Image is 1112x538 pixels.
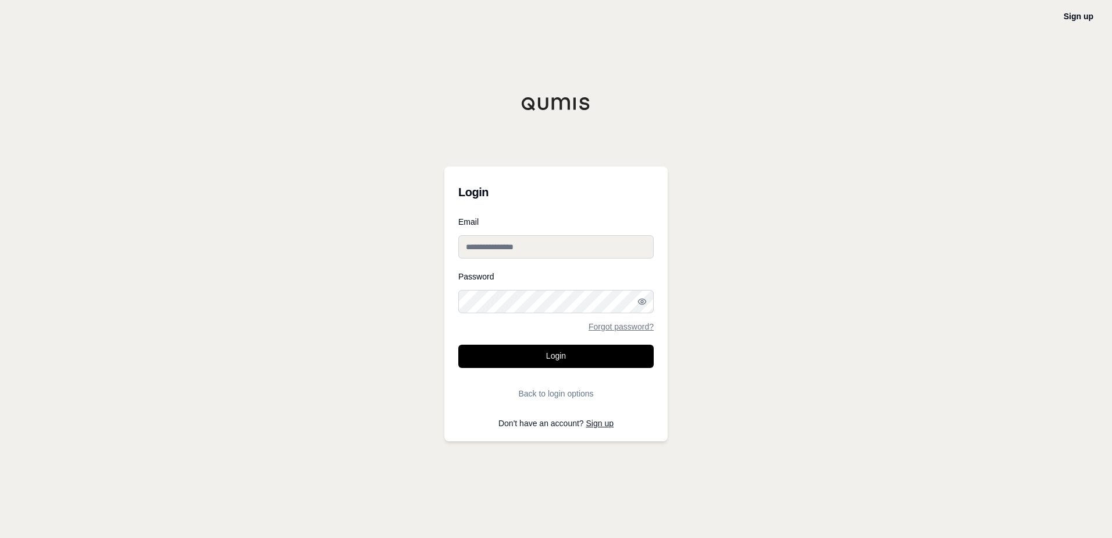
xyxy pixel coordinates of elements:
[458,180,654,204] h3: Login
[589,323,654,331] a: Forgot password?
[1064,12,1093,21] a: Sign up
[458,419,654,427] p: Don't have an account?
[458,272,654,281] label: Password
[586,419,614,428] a: Sign up
[458,218,654,226] label: Email
[458,382,654,405] button: Back to login options
[521,97,591,111] img: Qumis
[458,345,654,368] button: Login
